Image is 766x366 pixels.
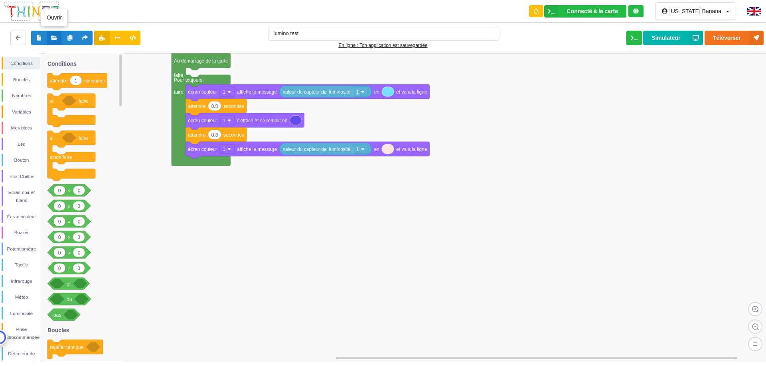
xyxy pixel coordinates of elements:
[224,132,244,138] text: secondes
[283,89,327,95] text: valeur du capteur de
[188,89,217,95] text: écran couleur
[174,89,184,95] text: faire
[223,89,225,95] text: 1
[3,92,40,100] div: Nombres
[223,147,225,152] text: 1
[77,204,80,209] text: 0
[3,245,40,253] div: Potentiomètre
[356,89,359,95] text: 1
[3,172,40,180] div: Bloc Chiffre
[237,147,277,152] text: affiche le message
[3,213,40,221] div: Écran couleur
[329,147,350,152] text: luminosité
[4,1,63,22] img: thingz_logo.png
[68,235,71,240] text: ≥
[79,135,88,141] text: faire
[188,118,217,123] text: écran couleur
[3,261,40,269] div: Tactile
[58,219,61,225] text: 0
[174,72,184,78] text: faire
[374,147,379,152] text: en
[84,78,105,84] text: secondes
[58,266,61,271] text: 0
[78,219,81,225] text: 0
[628,5,643,17] div: Tu es connecté au serveur de création de Thingz
[3,140,40,148] div: Led
[58,188,61,194] text: 0
[188,147,217,152] text: écran couleur
[174,58,228,64] text: Au démarrage de la carte
[356,147,359,152] text: 1
[78,250,81,256] text: 0
[58,204,61,209] text: 0
[3,277,40,285] div: Infrarouge
[705,31,764,45] button: Téléverser
[68,266,71,271] text: ≠
[3,76,40,84] div: Boucles
[41,9,68,27] div: Ouvrir
[3,124,40,132] div: Mes blocs
[747,7,761,16] img: gb.png
[224,104,244,109] text: secondes
[188,132,205,138] text: attendre
[3,156,40,164] div: Bouton
[396,89,427,95] text: et va à la ligne
[75,78,77,84] text: 1
[669,8,721,14] div: [US_STATE] Banana
[50,78,67,84] text: attendre
[3,108,40,116] div: Variables
[544,5,626,18] div: Ta base fonctionne bien !
[211,132,218,138] text: 0.8
[643,31,703,45] button: Simulateur
[58,250,61,256] text: 0
[3,59,40,67] div: Conditions
[626,31,642,45] button: Ouvrir le moniteur
[68,250,71,256] text: >
[68,204,71,209] text: ≤
[237,118,287,123] text: s'efface et se remplit en
[188,104,205,109] text: attendre
[50,155,72,160] text: sinon faire
[58,235,61,240] text: 0
[268,41,498,49] div: En ligne : Ton application est sauvegardée
[174,77,202,83] text: Pour toujours
[79,98,88,104] text: faire
[3,188,40,204] div: Ecran noir et blanc
[396,147,427,152] text: et va à la ligne
[68,219,71,225] text: =
[237,89,277,95] text: affiche le message
[567,8,618,14] div: Connecté à la carte
[47,61,77,67] text: Conditions
[374,89,379,95] text: en
[211,104,218,109] text: 0.8
[329,89,350,95] text: luminosité
[223,118,225,123] text: 1
[77,235,80,240] text: 0
[77,266,80,271] text: 0
[50,98,53,104] text: si
[50,135,53,141] text: si
[68,188,71,194] text: <
[3,229,40,237] div: Buzzer
[283,147,327,152] text: valeur du capteur de
[78,188,81,194] text: 0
